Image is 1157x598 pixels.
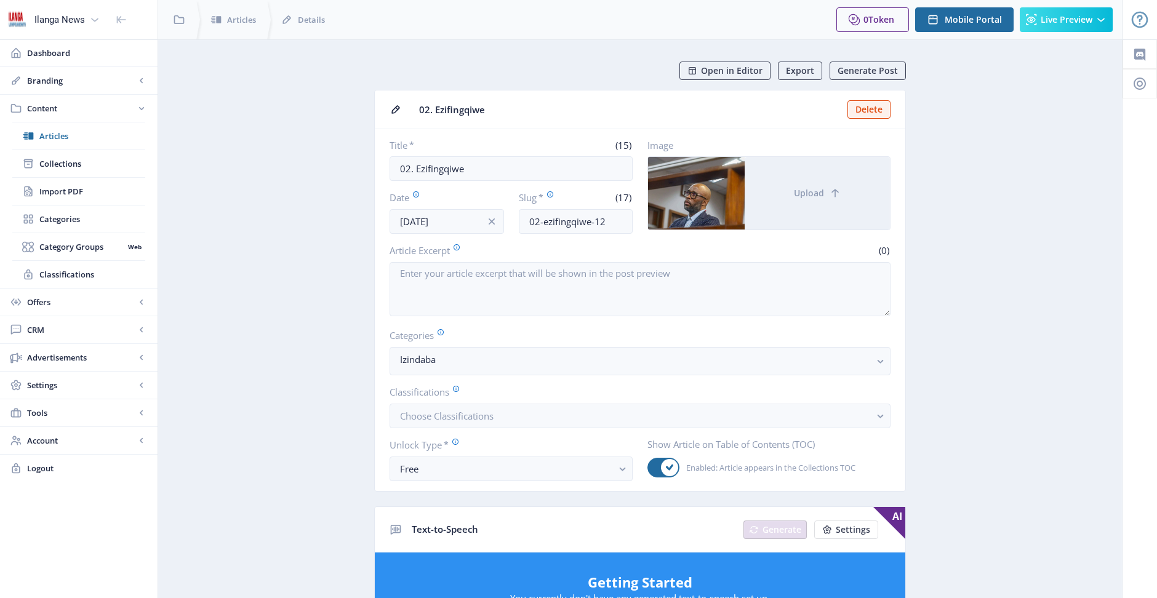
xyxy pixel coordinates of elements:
[945,15,1002,25] span: Mobile Portal
[390,191,494,204] label: Date
[124,241,145,253] nb-badge: Web
[390,139,506,151] label: Title
[838,66,898,76] span: Generate Post
[12,205,145,233] a: Categories
[614,139,633,151] span: (15)
[412,523,478,535] span: Text-to-Speech
[27,462,148,474] span: Logout
[39,157,145,170] span: Collections
[836,525,870,535] span: Settings
[679,460,855,475] span: Enabled: Article appears in the Collections TOC
[814,520,878,539] button: Settings
[1020,7,1113,32] button: Live Preview
[679,62,771,80] button: Open in Editor
[27,102,135,114] span: Content
[647,139,881,151] label: Image
[743,520,807,539] button: Generate
[847,100,891,119] button: Delete
[39,213,145,225] span: Categories
[39,241,124,253] span: Category Groups
[479,209,504,234] button: info
[390,456,633,481] button: Free
[12,150,145,177] a: Collections
[745,157,890,229] button: Upload
[27,434,135,447] span: Account
[836,7,909,32] button: 0Token
[27,74,135,87] span: Branding
[27,47,148,59] span: Dashboard
[227,14,256,26] span: Articles
[419,103,840,116] span: 02. Ezifingqiwe
[400,461,612,476] div: Free
[298,14,325,26] span: Details
[27,379,135,391] span: Settings
[390,244,635,257] label: Article Excerpt
[39,268,145,281] span: Classifications
[778,62,822,80] button: Export
[519,209,633,234] input: this-is-how-a-slug-looks-like
[390,404,891,428] button: Choose Classifications
[486,215,498,228] nb-icon: info
[519,191,571,204] label: Slug
[34,6,85,33] div: Ilanga News
[39,185,145,197] span: Import PDF
[12,122,145,149] a: Articles
[1041,15,1092,25] span: Live Preview
[701,66,763,76] span: Open in Editor
[27,324,135,336] span: CRM
[647,438,881,450] label: Show Article on Table of Contents (TOC)
[27,407,135,419] span: Tools
[390,329,881,342] label: Categories
[736,520,807,539] a: New page
[794,188,824,198] span: Upload
[39,130,145,142] span: Articles
[830,62,906,80] button: Generate Post
[400,352,870,367] nb-select-label: Izindaba
[27,351,135,364] span: Advertisements
[868,14,894,25] span: Token
[763,525,801,535] span: Generate
[786,66,814,76] span: Export
[390,209,504,234] input: Publishing Date
[390,347,891,375] button: Izindaba
[807,520,878,539] a: New page
[12,178,145,205] a: Import PDF
[614,191,633,204] span: (17)
[877,244,891,257] span: (0)
[873,507,905,539] span: AI
[390,156,633,181] input: Type Article Title ...
[390,385,881,399] label: Classifications
[12,261,145,288] a: Classifications
[915,7,1014,32] button: Mobile Portal
[400,410,494,422] span: Choose Classifications
[27,296,135,308] span: Offers
[7,10,27,30] img: 6e32966d-d278-493e-af78-9af65f0c2223.png
[12,233,145,260] a: Category GroupsWeb
[390,438,623,452] label: Unlock Type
